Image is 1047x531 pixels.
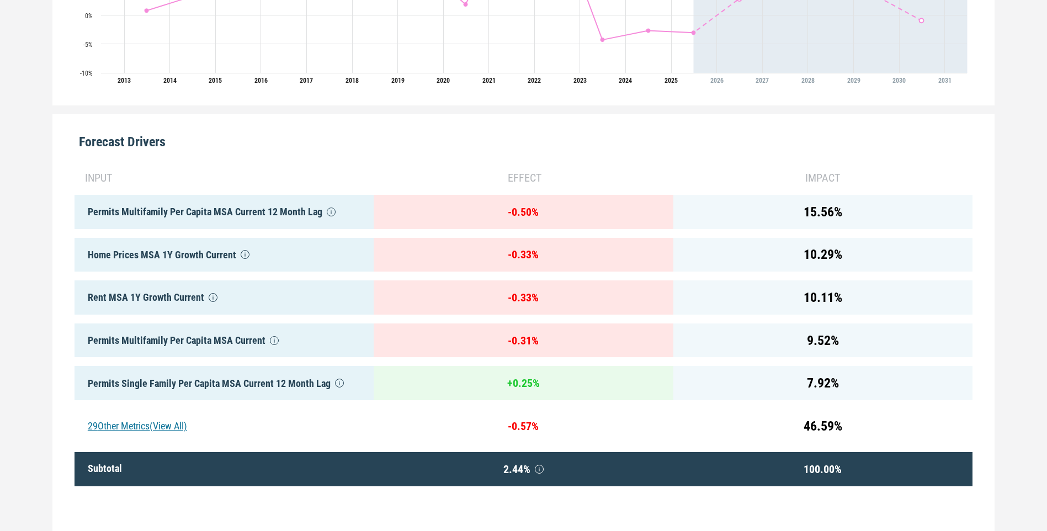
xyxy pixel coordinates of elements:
tspan: 2014 [163,77,177,84]
path: Wednesday, 28 Jun, 17:00, -4.26. Phoenix-Mesa-Scottsdale, AZ. [600,38,604,42]
text: 0% [85,12,93,20]
div: Permits Single Family Per Capita MSA Current 12 Month Lag [75,366,374,400]
div: impact [673,169,972,186]
span: 2.44 % [382,461,664,477]
div: effect [374,169,673,186]
tspan: 2017 [300,77,313,84]
div: 29 Other Metrics (View All) [75,409,374,443]
tspan: 2028 [801,77,815,84]
div: 10.11 % [673,280,972,315]
div: - 0.33 % [374,238,673,272]
path: Sunday, 28 Jun, 17:00, 1.89. Phoenix-Mesa-Scottsdale, AZ. [463,2,467,7]
div: Permits Multifamily Per Capita MSA Current 12 Month Lag [75,195,374,229]
tspan: 2030 [892,77,906,84]
tspan: 2016 [254,77,268,84]
tspan: 2026 [710,77,724,84]
div: - 0.31 % [374,323,673,358]
div: - 0.57 % [374,409,673,443]
div: Permits Multifamily Per Capita MSA Current [75,323,374,358]
div: + 0.25 % [374,366,673,400]
path: Saturday, 28 Jun, 17:00, -3.02. Phoenix-Mesa-Scottsdale, AZ. [691,30,695,35]
div: 100.00 % [673,452,972,486]
div: Rent MSA 1Y Growth Current [75,280,374,315]
tspan: 2025 [665,77,678,84]
path: Friday, 28 Jun, 17:00, 0.8. Phoenix-Mesa-Scottsdale, AZ. [144,8,148,13]
tspan: 2024 [619,77,632,84]
tspan: 2019 [391,77,404,84]
div: 46.59 % [673,409,972,443]
div: Forecast Drivers [75,114,972,161]
tspan: 2015 [209,77,222,84]
path: Friday, 28 Jun, 17:00, -0.91. Phoenix-Mesa-Scottsdale, AZ. [919,18,923,23]
tspan: 2027 [756,77,769,84]
tspan: 2018 [346,77,359,84]
div: 7.92 % [673,366,972,400]
div: 10.29 % [673,238,972,272]
div: 9.52 % [673,323,972,358]
tspan: 2021 [482,77,496,84]
tspan: 2031 [938,77,951,84]
text: -5% [83,41,93,49]
path: Friday, 28 Jun, 17:00, -2.67. Phoenix-Mesa-Scottsdale, AZ. [646,29,650,33]
div: Subtotal [75,452,374,486]
div: - 0.33 % [374,280,673,315]
tspan: 2013 [118,77,131,84]
tspan: 2029 [847,77,860,84]
text: -10% [80,70,93,77]
div: input [83,169,374,186]
tspan: 2022 [528,77,541,84]
tspan: 2020 [437,77,450,84]
div: 15.56 % [673,195,972,229]
div: Home Prices MSA 1Y Growth Current [75,238,374,272]
tspan: 2023 [573,77,587,84]
div: - 0.50 % [374,195,673,229]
